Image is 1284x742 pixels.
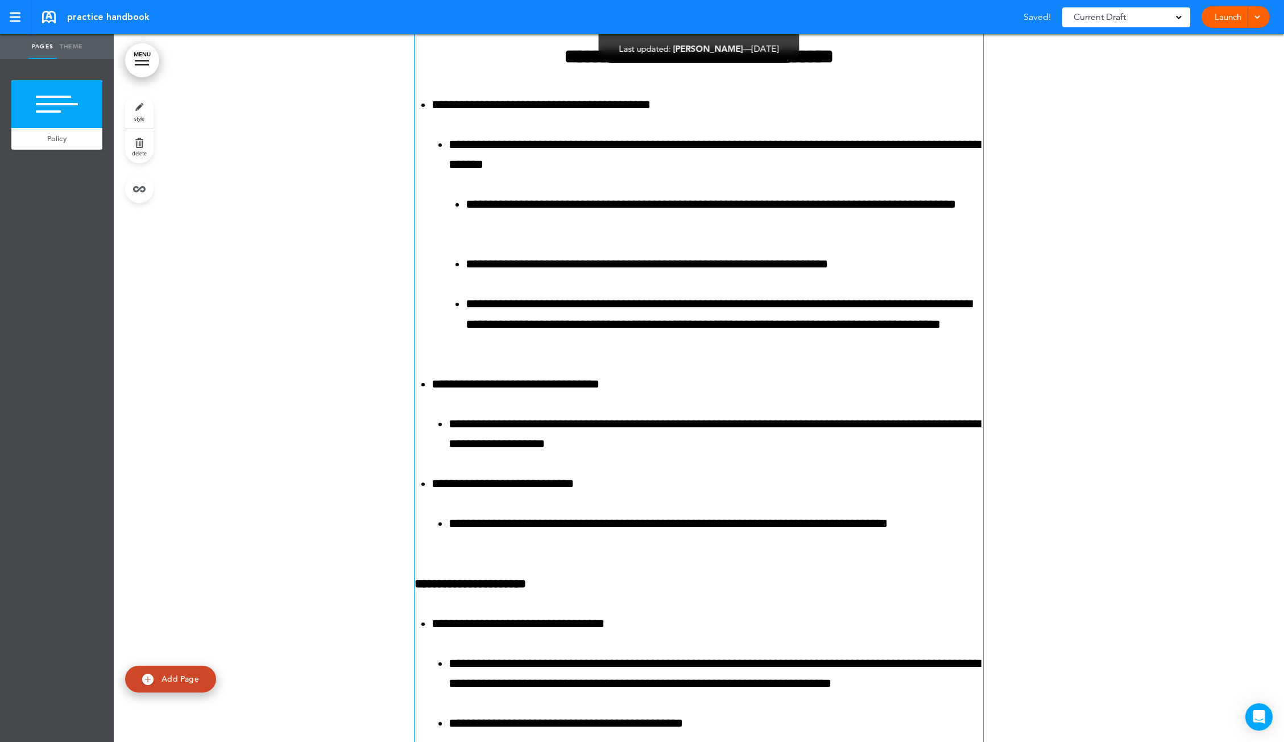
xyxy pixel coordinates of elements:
[125,129,154,163] a: delete
[1245,703,1273,731] div: Open Intercom Messenger
[1074,9,1126,25] span: Current Draft
[619,44,779,53] div: —
[673,43,743,54] span: [PERSON_NAME]
[1024,13,1051,22] span: Saved!
[67,11,150,23] span: practice handbook
[619,43,671,54] span: Last updated:
[142,674,154,685] img: add.svg
[161,674,199,684] span: Add Page
[125,43,159,77] a: MENU
[125,666,216,692] a: Add Page
[134,115,144,122] span: style
[47,134,67,143] span: Policy
[752,43,779,54] span: [DATE]
[132,150,147,156] span: delete
[28,34,57,59] a: Pages
[1210,6,1246,28] a: Launch
[57,34,85,59] a: Theme
[11,128,102,150] a: Policy
[125,94,154,129] a: style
